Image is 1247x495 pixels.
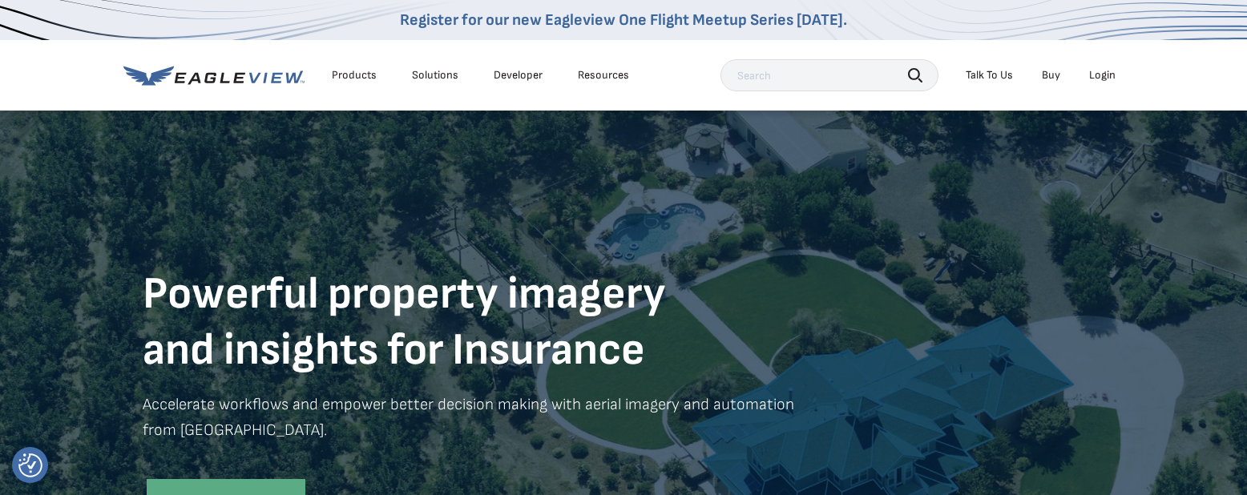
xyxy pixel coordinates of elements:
div: Resources [578,68,629,82]
a: Register for our new Eagleview One Flight Meetup Series [DATE]. [400,10,847,30]
input: Search [720,59,938,91]
a: Buy [1042,68,1060,82]
strong: Accelerate workflows and empower better decision making with aerial imagery and automation from [... [143,395,794,440]
div: Solutions [412,68,458,82]
a: Developer [494,68,543,82]
h1: Powerful property imagery and insights for Insurance [143,267,824,379]
img: Revisit consent button [18,453,42,477]
button: Consent Preferences [18,453,42,477]
div: Login [1089,68,1116,82]
div: Talk To Us [966,68,1013,82]
div: Products [332,68,377,82]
